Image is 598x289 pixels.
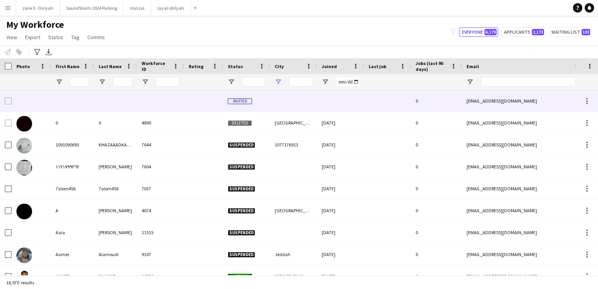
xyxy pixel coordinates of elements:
div: 11515 [137,222,184,243]
span: Status [228,63,243,69]
img: A Ali [16,204,32,219]
span: City [275,63,284,69]
div: BAHGAT [94,266,137,287]
div: 0 [94,112,137,134]
a: Comms [84,32,108,42]
div: [DATE] [317,266,364,287]
img: 0 0 [16,116,32,132]
a: Status [45,32,67,42]
span: Workforce ID [142,60,170,72]
button: SoundStorm 2024 Parking [60,0,124,16]
span: Last Name [99,63,122,69]
span: Suspended [228,208,255,214]
div: 4890 [137,112,184,134]
div: 7alom456 [51,178,94,199]
span: Active [228,274,252,280]
button: Open Filter Menu [467,78,474,85]
button: minzal [124,0,151,16]
div: KHAZAAADKAHADlA [94,134,137,155]
span: Deleted [228,120,252,126]
span: Photo [16,63,30,69]
img: AAMER BAHGAT [16,269,32,285]
div: [PERSON_NAME] [94,200,137,221]
button: Everyone6,179 [459,27,498,37]
span: Joined [322,63,337,69]
span: 103 [582,29,590,35]
div: [DATE] [317,178,364,199]
button: Open Filter Menu [99,78,106,85]
input: Joined Filter Input [336,77,359,87]
span: 6,179 [485,29,497,35]
div: 7037 [137,178,184,199]
button: Waiting list103 [549,27,592,37]
span: Rating [189,63,204,69]
input: City Filter Input [289,77,312,87]
div: [PERSON_NAME] [94,156,137,177]
img: 1091090693 KHAZAAADKAHADlA [16,138,32,154]
span: Invited [228,98,252,104]
div: 4674 [137,200,184,221]
button: layali diriyah [151,0,191,16]
div: ١١٢١٧٩٩٢٦٢ [51,156,94,177]
div: Aamer [51,244,94,265]
span: 2,173 [532,29,544,35]
div: 0 [411,244,462,265]
button: Open Filter Menu [142,78,149,85]
div: [DATE] [317,244,364,265]
span: Export [25,34,40,41]
div: Jeddah [270,244,317,265]
button: zone X - Diriyah [16,0,60,16]
div: 0 [411,156,462,177]
span: First Name [56,63,79,69]
div: 7alom456 [94,178,137,199]
span: My Workforce [6,19,64,31]
div: [GEOGRAPHIC_DATA] [270,112,317,134]
button: Open Filter Menu [275,78,282,85]
span: Suspended [228,164,255,170]
a: View [3,32,20,42]
div: [PERSON_NAME] [94,222,137,243]
input: Row Selection is disabled for this row (unchecked) [5,98,12,105]
img: ١١٢١٧٩٩٢٦٢ هشام [16,160,32,175]
span: Last job [369,63,386,69]
div: 1091090693 [51,134,94,155]
div: 0 [411,222,462,243]
div: [DATE] [317,200,364,221]
span: Suspended [228,230,255,236]
div: Aaia [51,222,94,243]
input: Workforce ID Filter Input [156,77,179,87]
span: Status [48,34,63,41]
span: Suspended [228,142,255,148]
div: AAMER [51,266,94,287]
div: 0 [411,90,462,112]
div: 0 [411,200,462,221]
button: Open Filter Menu [228,78,235,85]
input: First Name Filter Input [70,77,89,87]
span: Comms [87,34,105,41]
span: Tag [71,34,79,41]
div: [DATE] [317,156,364,177]
div: [DATE] [317,112,364,134]
div: 0 [51,112,94,134]
div: 0 [411,134,462,155]
div: 1077176913 [270,134,317,155]
div: [GEOGRAPHIC_DATA] [270,200,317,221]
div: [GEOGRAPHIC_DATA] [270,266,317,287]
button: Open Filter Menu [56,78,63,85]
div: 0 [411,266,462,287]
div: 0 [411,112,462,134]
button: Applicants2,173 [501,27,546,37]
input: Status Filter Input [242,77,265,87]
span: Suspended [228,186,255,192]
div: [DATE] [317,134,364,155]
app-action-btn: Export XLSX [44,47,53,57]
img: Aamer Alamoudi [16,247,32,263]
a: Export [22,32,43,42]
div: 7604 [137,156,184,177]
span: Email [467,63,479,69]
div: 0 [411,178,462,199]
input: Row Selection is disabled for this row (unchecked) [5,119,12,126]
span: Jobs (last 90 days) [416,60,448,72]
div: 9107 [137,244,184,265]
app-action-btn: Advanced filters [32,47,42,57]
